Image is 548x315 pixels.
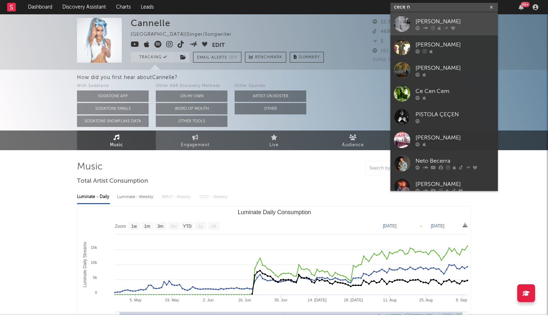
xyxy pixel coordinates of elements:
[269,141,279,149] span: Live
[165,298,179,302] text: 19. May
[419,223,423,228] text: →
[521,2,530,7] div: 99 +
[390,12,498,35] a: [PERSON_NAME]
[77,90,149,102] button: Sodatone App
[144,224,150,229] text: 1m
[77,73,548,82] div: How did you first hear about Cannelle ?
[131,30,240,39] div: [GEOGRAPHIC_DATA] | Singer/Songwriter
[235,131,313,150] a: Live
[229,56,237,60] em: Off
[313,131,392,150] a: Audience
[77,131,156,150] a: Music
[415,133,494,142] div: [PERSON_NAME]
[415,87,494,95] div: Ce Cen Cem
[158,224,164,229] text: 3m
[117,191,155,203] div: Luminate - Weekly
[419,298,433,302] text: 25. Aug
[156,82,227,90] div: Other A&R Discovery Methods
[235,82,306,90] div: Other Sources
[95,290,97,295] text: 0
[91,260,97,265] text: 10k
[390,175,498,198] a: [PERSON_NAME]
[171,224,177,229] text: 6m
[372,39,384,44] span: 5
[366,166,441,171] input: Search by song name or URL
[183,224,192,229] text: YTD
[131,224,137,229] text: 1w
[519,4,524,10] button: 99+
[372,57,415,62] span: Jump Score: 84.8
[131,18,170,28] div: Cannelle
[390,59,498,82] a: [PERSON_NAME]
[82,242,87,287] text: Luminate Daily Streams
[235,90,306,102] button: Artist on Roster
[390,3,498,12] input: Search for artists
[415,40,494,49] div: [PERSON_NAME]
[415,110,494,119] div: PISTOLA ÇEÇEN
[342,141,364,149] span: Audience
[77,115,149,127] button: Sodatone Snowflake Data
[77,103,149,114] button: Sodatone Emails
[344,298,363,302] text: 28. [DATE]
[156,115,227,127] button: Other Tools
[372,29,401,34] span: 468,100
[390,35,498,59] a: [PERSON_NAME]
[299,55,320,59] span: Summary
[390,128,498,152] a: [PERSON_NAME]
[238,298,251,302] text: 16. Jun
[91,245,97,250] text: 15k
[212,41,225,50] button: Edit
[415,64,494,72] div: [PERSON_NAME]
[77,191,110,203] div: Luminate - Daily
[415,180,494,188] div: [PERSON_NAME]
[390,152,498,175] a: Neto Becerra
[390,105,498,128] a: PISTOLA ÇEÇEN
[238,209,311,215] text: Luminate Daily Consumption
[131,52,176,63] button: Tracking
[193,52,241,63] button: Email AlertsOff
[203,298,213,302] text: 2. Jun
[290,52,324,63] button: Summary
[156,90,227,102] button: On My Own
[383,223,396,228] text: [DATE]
[415,157,494,165] div: Neto Becerra
[255,53,282,62] span: Benchmark
[115,224,126,229] text: Zoom
[245,52,286,63] a: Benchmark
[415,17,494,26] div: [PERSON_NAME]
[235,103,306,114] button: Other
[211,224,216,229] text: All
[372,20,396,24] span: 12,355
[390,82,498,105] a: Ce Cen Cem
[198,224,203,229] text: 1y
[181,141,210,149] span: Engagement
[431,223,444,228] text: [DATE]
[274,298,287,302] text: 30. Jun
[156,131,235,150] a: Engagement
[156,103,227,114] button: Word Of Mouth
[308,298,327,302] text: 14. [DATE]
[77,82,149,90] div: With Sodatone
[456,298,467,302] text: 8. Sep
[110,141,123,149] span: Music
[130,298,142,302] text: 5. May
[383,298,396,302] text: 11. Aug
[372,49,443,53] span: 161,470 Monthly Listeners
[93,275,97,280] text: 5k
[77,177,148,186] span: Total Artist Consumption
